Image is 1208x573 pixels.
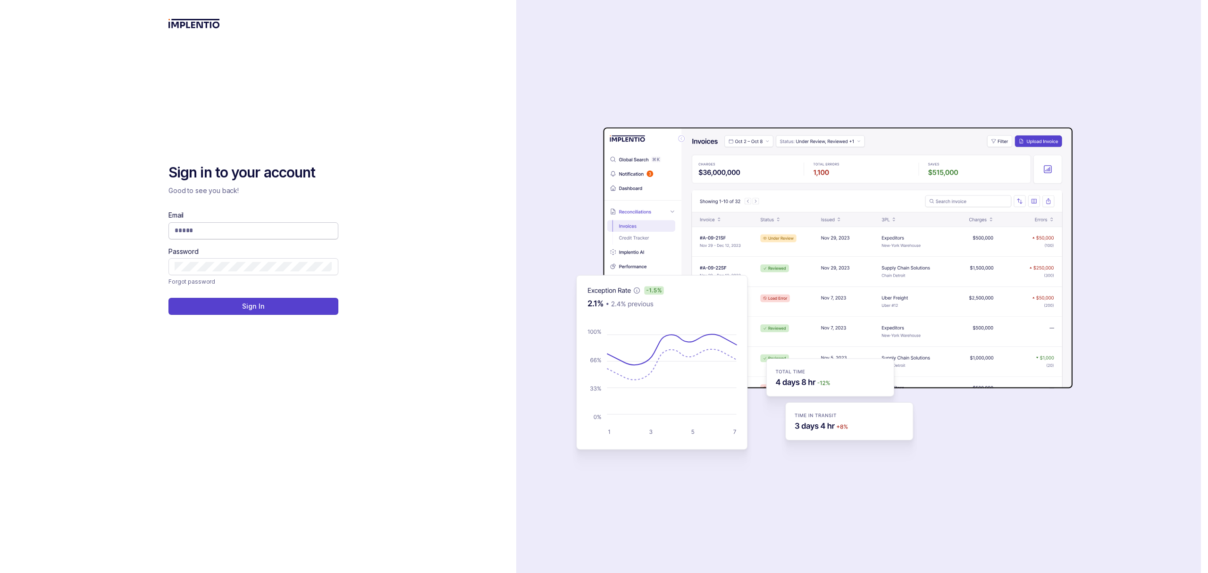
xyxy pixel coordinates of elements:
button: Sign In [168,298,338,315]
h2: Sign in to your account [168,163,338,182]
p: Good to see you back! [168,186,338,195]
img: logo [168,19,220,28]
p: Sign In [242,302,264,311]
p: Forgot password [168,277,215,286]
a: Link Forgot password [168,277,215,286]
label: Email [168,211,184,220]
label: Password [168,247,199,256]
img: signin-background.svg [543,98,1076,475]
